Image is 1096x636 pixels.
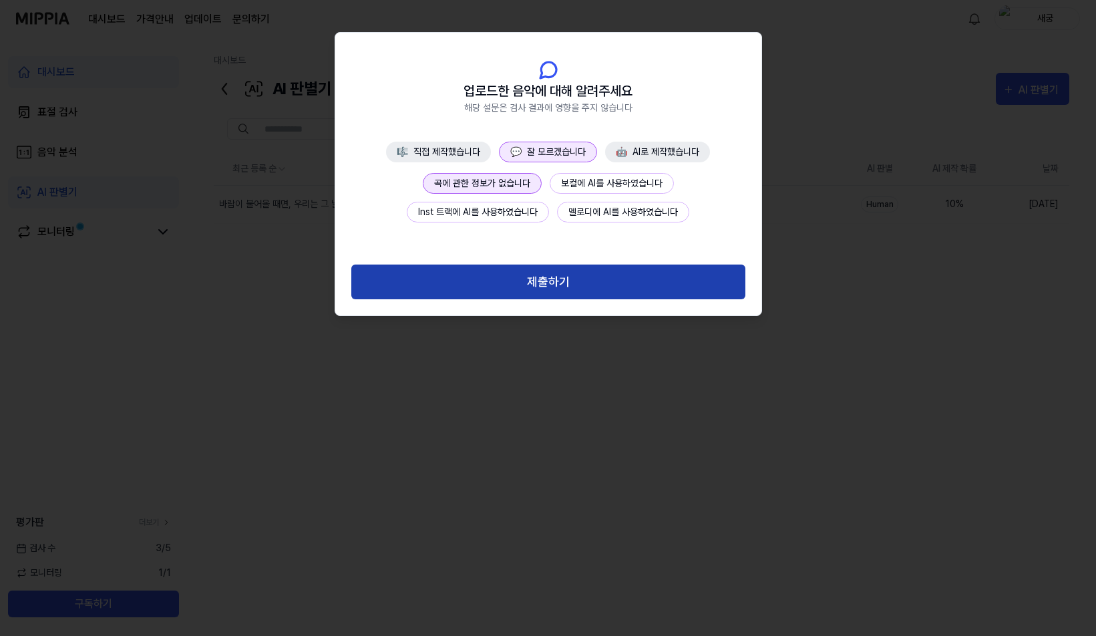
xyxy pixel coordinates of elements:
[616,146,627,157] span: 🤖
[397,146,408,157] span: 🎼
[351,265,745,300] button: 제출하기
[423,173,542,194] button: 곡에 관한 정보가 없습니다
[464,81,632,101] span: 업로드한 음악에 대해 알려주세요
[557,202,689,222] button: 멜로디에 AI를 사용하였습니다
[550,173,674,194] button: 보컬에 AI를 사용하였습니다
[510,146,522,157] span: 💬
[464,101,632,115] span: 해당 설문은 검사 결과에 영향을 주지 않습니다
[499,142,597,162] button: 💬잘 모르겠습니다
[605,142,710,162] button: 🤖AI로 제작했습니다
[386,142,491,162] button: 🎼직접 제작했습니다
[407,202,549,222] button: Inst 트랙에 AI를 사용하였습니다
